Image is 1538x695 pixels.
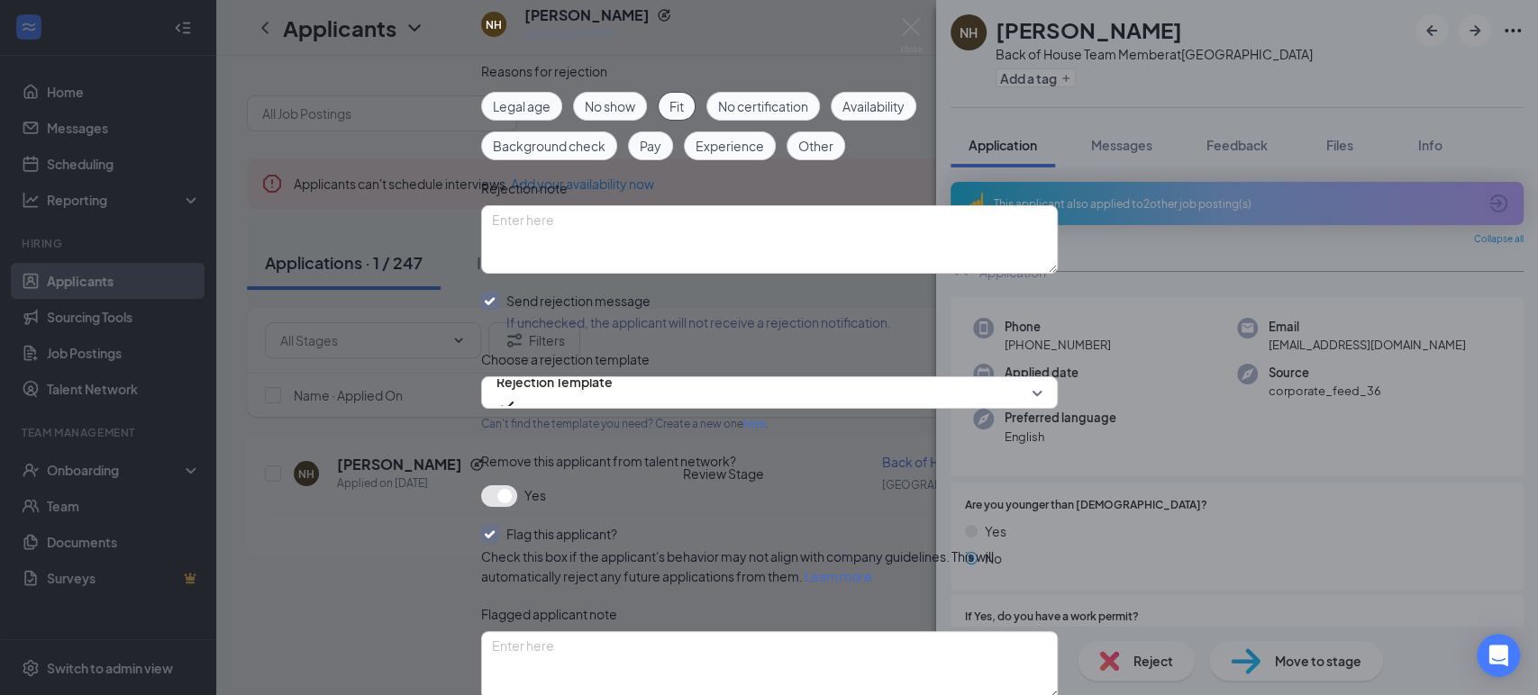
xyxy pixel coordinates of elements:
[524,25,671,43] div: Applied on [DATE]
[640,136,661,156] span: Pay
[657,8,671,23] svg: Reapply
[496,368,613,395] span: Rejection Template
[481,351,650,367] span: Choose a rejection template
[493,136,605,156] span: Background check
[481,548,994,584] span: Check this box if the applicant's behavior may not align with company guidelines. This will autom...
[805,568,876,584] a: Learn more.
[486,17,502,32] div: NH
[493,96,551,116] span: Legal age
[743,417,766,430] a: here
[585,96,635,116] span: No show
[496,395,518,417] svg: Checkmark
[481,453,736,469] span: Remove this applicant from talent network?
[481,417,769,430] span: Can't find the template you need? Create a new one .
[718,96,808,116] span: No certification
[669,96,684,116] span: Fit
[481,606,617,622] span: Flagged applicant note
[481,180,568,196] span: Rejection note
[481,63,607,79] span: Reasons for rejection
[1477,634,1520,677] div: Open Intercom Messenger
[524,5,650,25] h5: [PERSON_NAME]
[798,136,833,156] span: Other
[696,136,764,156] span: Experience
[842,96,905,116] span: Availability
[524,485,546,505] span: Yes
